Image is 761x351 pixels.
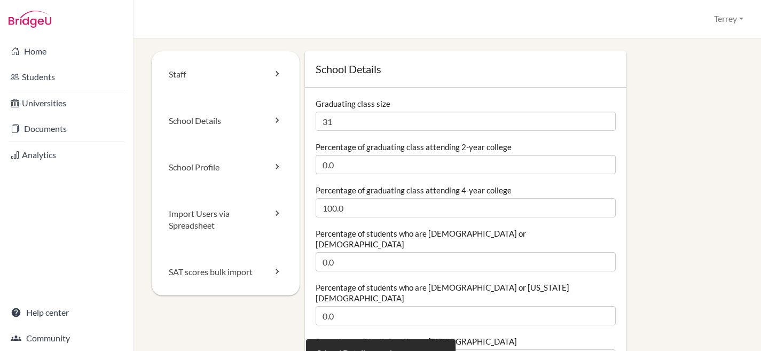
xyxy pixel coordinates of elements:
[316,282,616,303] label: Percentage of students who are [DEMOGRAPHIC_DATA] or [US_STATE][DEMOGRAPHIC_DATA]
[152,191,300,249] a: Import Users via Spreadsheet
[316,142,512,152] label: Percentage of graduating class attending 2-year college
[316,185,512,196] label: Percentage of graduating class attending 4-year college
[316,98,390,109] label: Graduating class size
[316,228,616,249] label: Percentage of students who are [DEMOGRAPHIC_DATA] or [DEMOGRAPHIC_DATA]
[9,11,51,28] img: Bridge-U
[709,9,748,29] button: Terrey
[316,62,616,76] h1: School Details
[2,118,131,139] a: Documents
[2,302,131,323] a: Help center
[2,144,131,166] a: Analytics
[316,336,517,347] label: Percentage of students who are [DEMOGRAPHIC_DATA]
[152,98,300,144] a: School Details
[152,144,300,191] a: School Profile
[2,41,131,62] a: Home
[2,327,131,349] a: Community
[152,249,300,295] a: SAT scores bulk import
[2,92,131,114] a: Universities
[2,66,131,88] a: Students
[152,51,300,98] a: Staff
